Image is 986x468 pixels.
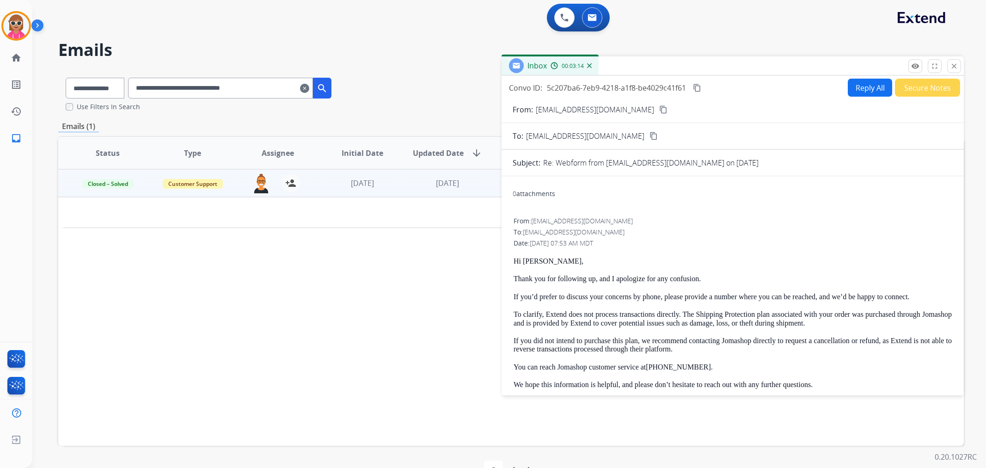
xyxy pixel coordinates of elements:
div: attachments [513,189,555,198]
mat-icon: close [950,62,958,70]
mat-icon: content_copy [649,132,658,140]
span: Initial Date [342,148,383,159]
mat-icon: content_copy [659,105,668,114]
p: To clarify, Extend does not process transactions directly. The Shipping Protection plan associate... [514,310,952,327]
p: Emails (1) [58,121,99,132]
div: From: [514,216,952,226]
mat-icon: search [317,83,328,94]
p: Subject: [513,157,540,168]
button: Secure Notes [895,79,960,97]
p: From: [513,104,533,115]
span: Closed – Solved [82,179,134,189]
img: avatar [3,13,29,39]
mat-icon: remove_red_eye [911,62,919,70]
mat-icon: fullscreen [931,62,939,70]
mat-icon: home [11,52,22,63]
div: To: [514,228,952,237]
mat-icon: history [11,106,22,117]
div: Date: [514,239,952,248]
p: Hi [PERSON_NAME], [514,257,952,265]
span: Type [184,148,201,159]
button: Reply All [848,79,892,97]
span: Status [96,148,120,159]
span: Assignee [262,148,294,159]
span: 0 [513,189,516,198]
span: [DATE] 07:53 AM MDT [530,239,593,247]
span: [EMAIL_ADDRESS][DOMAIN_NAME] [526,130,644,142]
span: Customer Support [163,179,223,189]
p: 0.20.1027RC [935,451,977,462]
span: 5c207ba6-7eb9-4218-a1f8-be4029c41f61 [547,83,686,93]
mat-icon: clear [300,83,309,94]
p: To: [513,130,523,142]
mat-icon: list_alt [11,79,22,90]
h2: Emails [58,41,964,59]
span: Updated Date [413,148,464,159]
mat-icon: person_add [285,178,296,189]
mat-icon: inbox [11,133,22,144]
p: Convo ID: [509,82,542,93]
mat-icon: content_copy [693,84,701,92]
p: If you did not intend to purchase this plan, we recommend contacting Jomashop directly to request... [514,337,952,354]
label: Use Filters In Search [77,102,140,111]
p: Re: Webform from [EMAIL_ADDRESS][DOMAIN_NAME] on [DATE] [543,157,759,168]
p: [EMAIL_ADDRESS][DOMAIN_NAME] [536,104,654,115]
span: [EMAIL_ADDRESS][DOMAIN_NAME] [523,228,625,236]
span: [DATE] [351,178,374,188]
mat-icon: arrow_downward [471,148,482,159]
p: You can reach Jomashop customer service at . [514,363,952,371]
span: [EMAIL_ADDRESS][DOMAIN_NAME] [531,216,633,225]
img: agent-avatar [252,174,270,193]
strong: [PHONE_NUMBER] [646,363,710,371]
span: [DATE] [436,178,459,188]
span: 00:03:14 [562,62,584,70]
p: We hope this information is helpful, and please don’t hesitate to reach out with any further ques... [514,381,952,389]
p: Thank you for following up, and I apologize for any confusion. [514,275,952,283]
p: If you’d prefer to discuss your concerns by phone, please provide a number where you can be reach... [514,293,952,301]
span: Inbox [527,61,547,71]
